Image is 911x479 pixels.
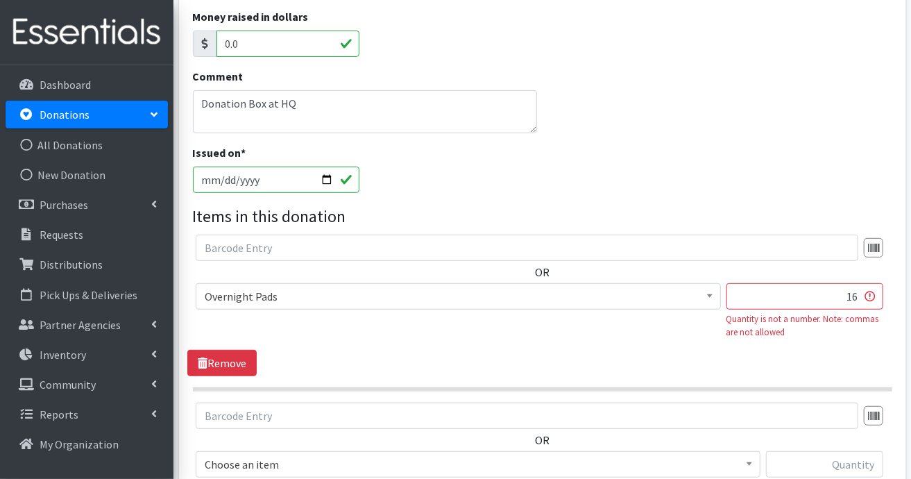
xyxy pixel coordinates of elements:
input: Barcode Entry [196,235,858,261]
a: Pick Ups & Deliveries [6,281,168,309]
legend: Items in this donation [193,204,892,229]
span: Choose an item [205,455,751,474]
p: Partner Agencies [40,318,121,332]
p: Community [40,378,96,392]
a: Requests [6,221,168,249]
img: HumanEssentials [6,9,168,56]
a: All Donations [6,131,168,159]
p: Donations [40,108,90,121]
a: Inventory [6,341,168,369]
a: Remove [187,350,257,376]
textarea: Donation Box at HQ [193,90,538,133]
a: Community [6,371,168,398]
p: My Organization [40,437,119,451]
span: Overnight Pads [196,283,721,310]
p: Pick Ups & Deliveries [40,288,137,302]
label: OR [535,264,550,280]
a: Distributions [6,251,168,278]
a: New Donation [6,161,168,189]
label: Comment [193,68,244,85]
input: Quantity [726,283,883,310]
a: Reports [6,401,168,428]
p: Requests [40,228,83,242]
p: Reports [40,407,78,421]
p: Purchases [40,198,88,212]
a: My Organization [6,430,168,458]
a: Partner Agencies [6,311,168,339]
div: Quantity is not a number. Note: commas are not allowed [726,312,883,339]
p: Dashboard [40,78,91,92]
label: Money raised in dollars [193,8,309,25]
abbr: required [241,146,246,160]
label: Issued on [193,144,246,161]
a: Dashboard [6,71,168,99]
input: Barcode Entry [196,403,858,429]
a: Donations [6,101,168,128]
p: Distributions [40,258,103,271]
label: OR [535,432,550,448]
input: Quantity [766,451,883,478]
span: Overnight Pads [205,287,712,306]
a: Purchases [6,191,168,219]
span: Choose an item [196,451,760,478]
p: Inventory [40,348,86,362]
